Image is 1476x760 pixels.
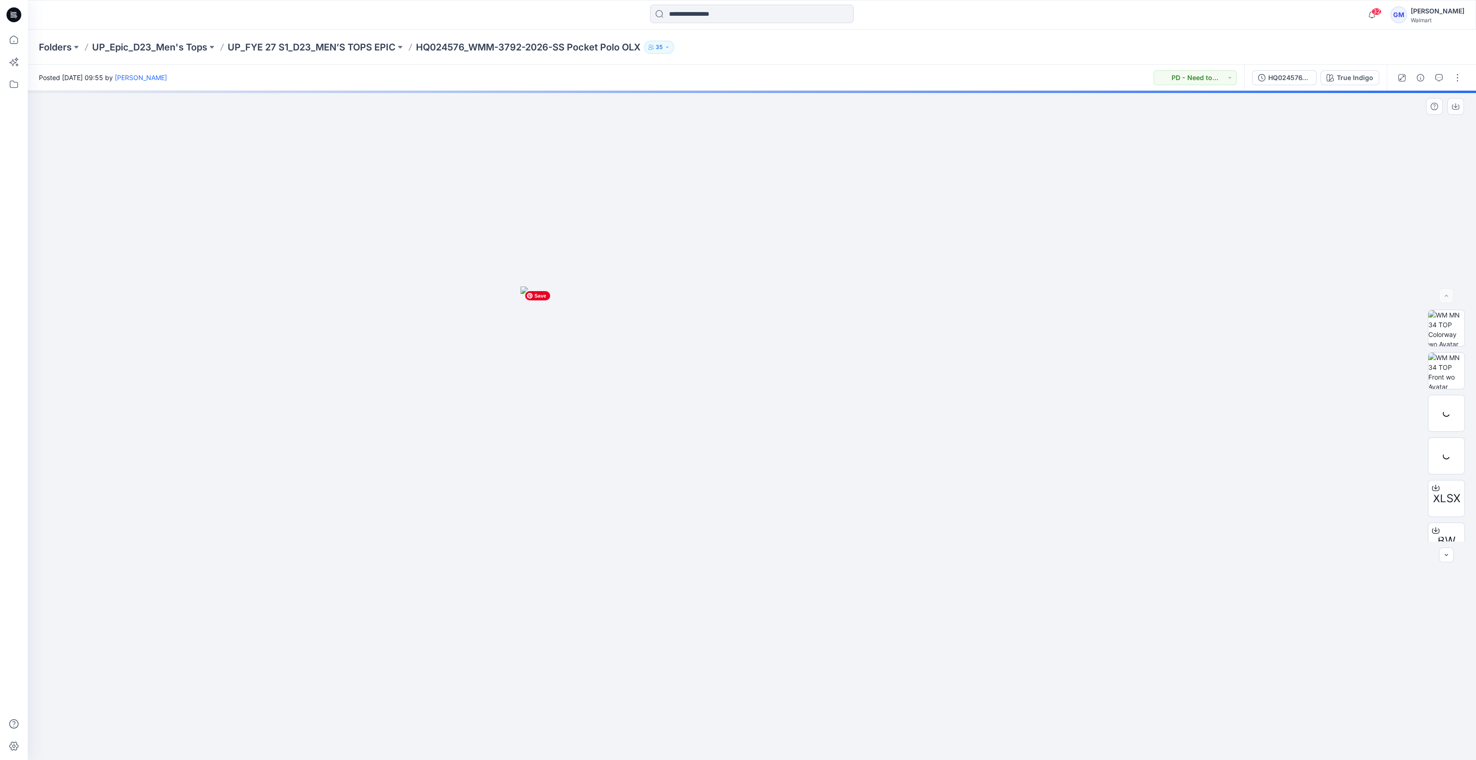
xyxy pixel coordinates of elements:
img: eyJhbGciOiJIUzI1NiIsImtpZCI6IjAiLCJzbHQiOiJzZXMiLCJ0eXAiOiJKV1QifQ.eyJkYXRhIjp7InR5cGUiOiJzdG9yYW... [521,287,983,760]
a: UP_FYE 27 S1_D23_MEN’S TOPS EPIC [228,41,396,54]
span: XLSX [1433,490,1460,507]
span: BW [1438,533,1456,549]
div: Walmart [1411,17,1464,24]
button: 35 [644,41,674,54]
button: HQ024576_WMM-3792-2026-SS Pocket Polo_Full Colorway [1252,70,1317,85]
button: Details [1413,70,1428,85]
img: WM MN 34 TOP Colorway wo Avatar [1428,310,1464,346]
div: True Indigo [1337,73,1373,83]
p: HQ024576_WMM-3792-2026-SS Pocket Polo OLX [416,41,640,54]
span: Posted [DATE] 09:55 by [39,73,167,82]
div: HQ024576_WMM-3792-2026-SS Pocket Polo_Full Colorway [1268,73,1311,83]
img: WM MN 34 TOP Front wo Avatar [1428,353,1464,389]
a: [PERSON_NAME] [115,74,167,81]
span: 32 [1371,8,1382,15]
a: Folders [39,41,72,54]
p: 35 [656,42,663,52]
div: [PERSON_NAME] [1411,6,1464,17]
button: True Indigo [1321,70,1379,85]
span: Save [525,291,550,300]
a: UP_Epic_D23_Men's Tops [92,41,207,54]
div: GM [1390,6,1407,23]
